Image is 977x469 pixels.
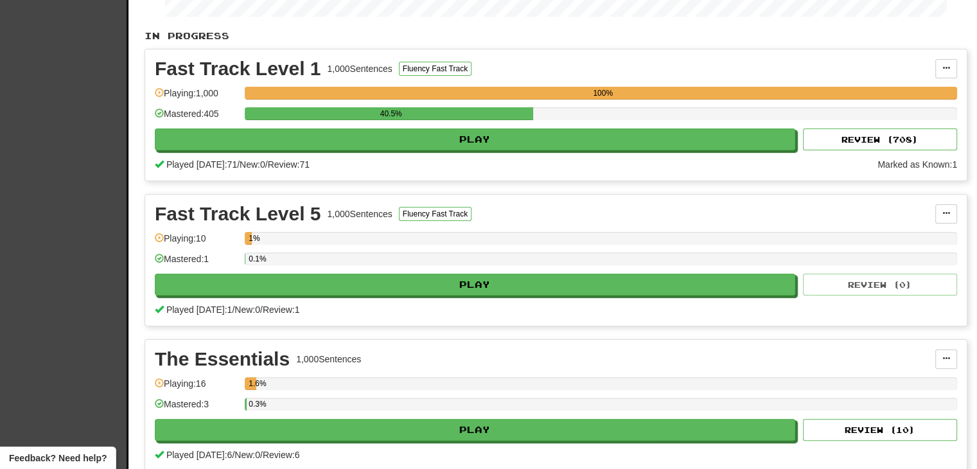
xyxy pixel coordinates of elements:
span: Review: 6 [263,450,300,460]
span: Played [DATE]: 1 [166,305,232,315]
button: Review (0) [803,274,957,296]
div: Playing: 16 [155,377,238,398]
span: Played [DATE]: 71 [166,159,237,170]
div: Mastered: 405 [155,107,238,128]
div: Fast Track Level 1 [155,59,321,78]
button: Fluency Fast Track [399,62,471,76]
div: 1,000 Sentences [328,62,392,75]
div: Mastered: 3 [155,398,238,419]
div: Marked as Known: 1 [877,158,957,171]
button: Review (10) [803,419,957,441]
div: Playing: 10 [155,232,238,253]
span: / [260,305,263,315]
span: New: 0 [240,159,265,170]
span: Played [DATE]: 6 [166,450,232,460]
span: / [260,450,263,460]
div: 100% [249,87,957,100]
span: / [232,450,234,460]
span: New: 0 [234,450,260,460]
span: New: 0 [234,305,260,315]
button: Play [155,419,795,441]
div: Fast Track Level 5 [155,204,321,224]
div: 1.6% [249,377,256,390]
span: Review: 71 [268,159,310,170]
div: 40.5% [249,107,533,120]
button: Play [155,128,795,150]
span: Open feedback widget [9,452,107,465]
span: / [232,305,234,315]
span: / [237,159,240,170]
div: Playing: 1,000 [155,87,238,108]
div: 1% [249,232,252,245]
p: In Progress [145,30,967,42]
button: Fluency Fast Track [399,207,471,221]
div: Mastered: 1 [155,252,238,274]
button: Review (708) [803,128,957,150]
span: Review: 1 [263,305,300,315]
div: 1,000 Sentences [328,208,392,220]
span: / [265,159,268,170]
div: 1,000 Sentences [296,353,361,366]
button: Play [155,274,795,296]
div: The Essentials [155,350,290,369]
